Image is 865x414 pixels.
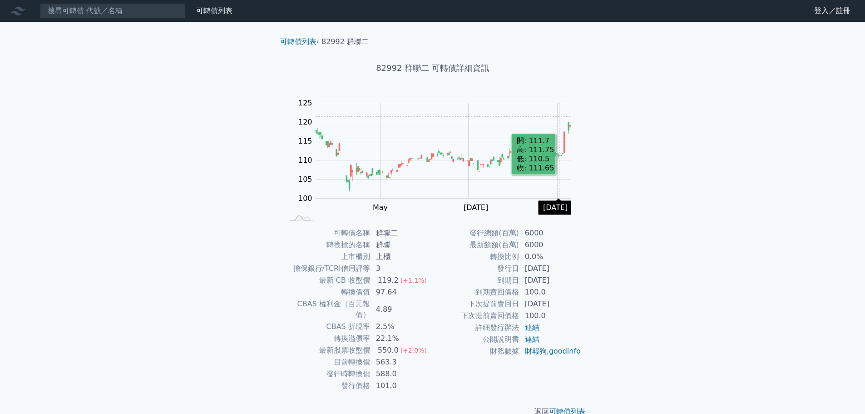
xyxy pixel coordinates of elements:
tspan: 110 [298,156,312,165]
li: 82992 群聯二 [321,36,369,47]
a: 連結 [525,335,539,344]
td: 上市櫃別 [284,251,371,263]
td: 22.1% [371,333,433,344]
td: [DATE] [519,274,582,286]
g: Series [316,122,570,191]
td: 轉換比例 [433,251,519,263]
td: 財務數據 [433,345,519,357]
a: 連結 [525,323,539,332]
td: 轉換價值 [284,286,371,298]
a: 登入／註冊 [807,4,858,18]
g: Chart [294,99,584,212]
div: 550.0 [376,345,400,356]
td: CBAS 權利金（百元報價） [284,298,371,321]
td: 100.0 [519,286,582,298]
td: [DATE] [519,263,582,274]
div: 119.2 [376,275,400,286]
div: 聊天小工具 [820,370,865,414]
a: goodinfo [549,347,581,355]
td: 轉換標的名稱 [284,239,371,251]
td: 6000 [519,239,582,251]
td: 群聯二 [371,227,433,239]
tspan: [DATE] [464,203,488,212]
td: 群聯 [371,239,433,251]
td: 最新餘額(百萬) [433,239,519,251]
td: 最新 CB 收盤價 [284,274,371,286]
td: 0.0% [519,251,582,263]
td: 6000 [519,227,582,239]
a: 可轉債列表 [196,6,232,15]
td: [DATE] [519,298,582,310]
td: CBAS 折現率 [284,321,371,333]
tspan: 125 [298,99,312,107]
td: 上櫃 [371,251,433,263]
td: 到期日 [433,274,519,286]
tspan: 120 [298,118,312,126]
td: , [519,345,582,357]
a: 財報狗 [525,347,547,355]
iframe: Chat Widget [820,370,865,414]
td: 公開說明書 [433,334,519,345]
a: 可轉債列表 [280,37,316,46]
td: 到期賣回價格 [433,286,519,298]
td: 下次提前賣回日 [433,298,519,310]
input: 搜尋可轉債 代號／名稱 [40,3,185,19]
span: (+2.0%) [400,347,427,354]
td: 563.3 [371,356,433,368]
td: 588.0 [371,368,433,380]
h1: 82992 群聯二 可轉債詳細資訊 [273,62,593,75]
td: 目前轉換價 [284,356,371,368]
li: › [280,36,319,47]
td: 下次提前賣回價格 [433,310,519,322]
td: 轉換溢價率 [284,333,371,344]
td: 最新股票收盤價 [284,344,371,356]
tspan: 115 [298,137,312,145]
tspan: 105 [298,175,312,184]
tspan: May [373,203,388,212]
td: 發行總額(百萬) [433,227,519,239]
td: 可轉債名稱 [284,227,371,239]
td: 97.64 [371,286,433,298]
td: 101.0 [371,380,433,392]
tspan: Sep [551,203,565,212]
td: 2.5% [371,321,433,333]
td: 100.0 [519,310,582,322]
td: 發行日 [433,263,519,274]
tspan: 100 [298,194,312,203]
td: 4.89 [371,298,433,321]
td: 3 [371,263,433,274]
td: 發行價格 [284,380,371,392]
td: 發行時轉換價 [284,368,371,380]
td: 詳細發行辦法 [433,322,519,334]
td: 擔保銀行/TCRI信用評等 [284,263,371,274]
span: (+1.1%) [400,277,427,284]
